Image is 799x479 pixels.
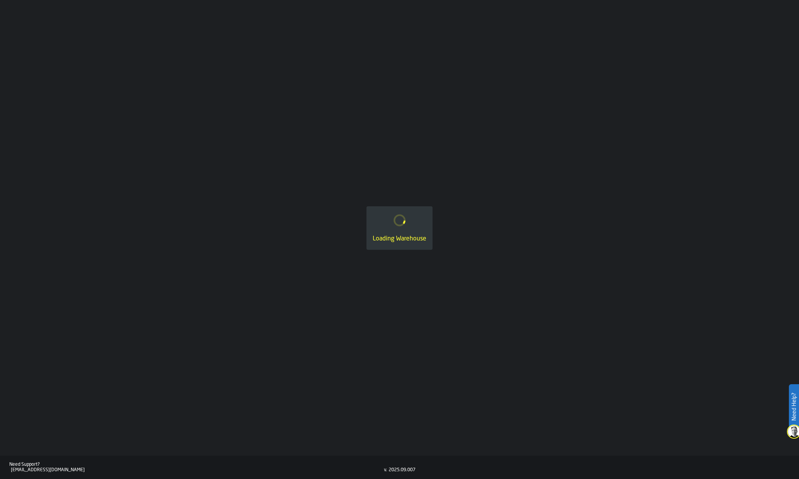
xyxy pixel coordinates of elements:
div: [EMAIL_ADDRESS][DOMAIN_NAME] [11,467,384,473]
div: 2025.09.007 [389,467,415,473]
a: Need Support?[EMAIL_ADDRESS][DOMAIN_NAME] [9,462,384,473]
div: v. [384,467,387,473]
div: Loading Warehouse [373,234,426,244]
div: Need Support? [9,462,384,467]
